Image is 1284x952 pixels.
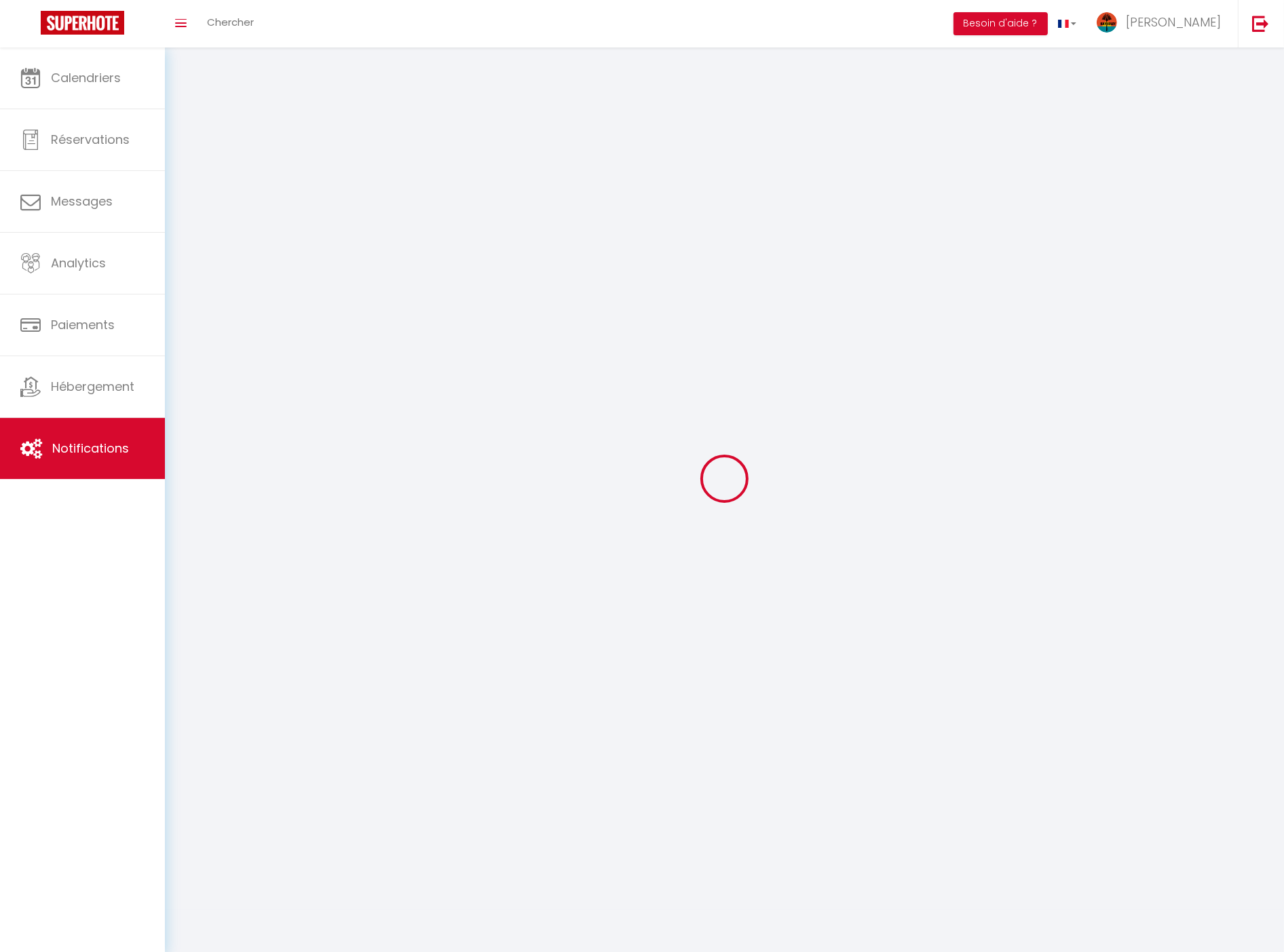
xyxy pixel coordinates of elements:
[51,316,115,333] span: Paiements
[1126,14,1221,31] span: [PERSON_NAME]
[41,11,124,35] img: Super Booking
[51,131,130,148] span: Réservations
[51,378,134,395] span: Hébergement
[11,5,52,46] button: Ouvrir le widget de chat LiveChat
[51,254,106,271] span: Analytics
[51,193,113,210] span: Messages
[51,69,121,86] span: Calendriers
[1097,12,1117,33] img: ...
[207,15,254,29] span: Chercher
[953,12,1048,35] button: Besoin d'aide ?
[52,440,129,457] span: Notifications
[1252,15,1269,32] img: logout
